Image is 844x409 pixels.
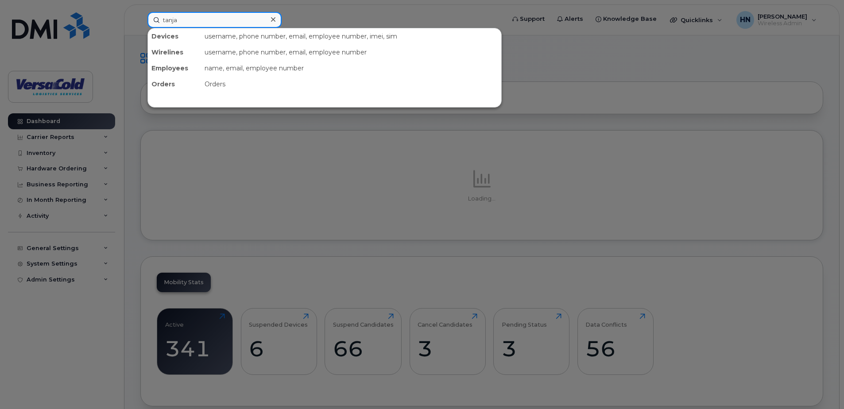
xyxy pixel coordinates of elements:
[148,60,201,76] div: Employees
[148,44,201,60] div: Wirelines
[201,44,501,60] div: username, phone number, email, employee number
[201,28,501,44] div: username, phone number, email, employee number, imei, sim
[201,60,501,76] div: name, email, employee number
[201,76,501,92] div: Orders
[148,76,201,92] div: Orders
[148,28,201,44] div: Devices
